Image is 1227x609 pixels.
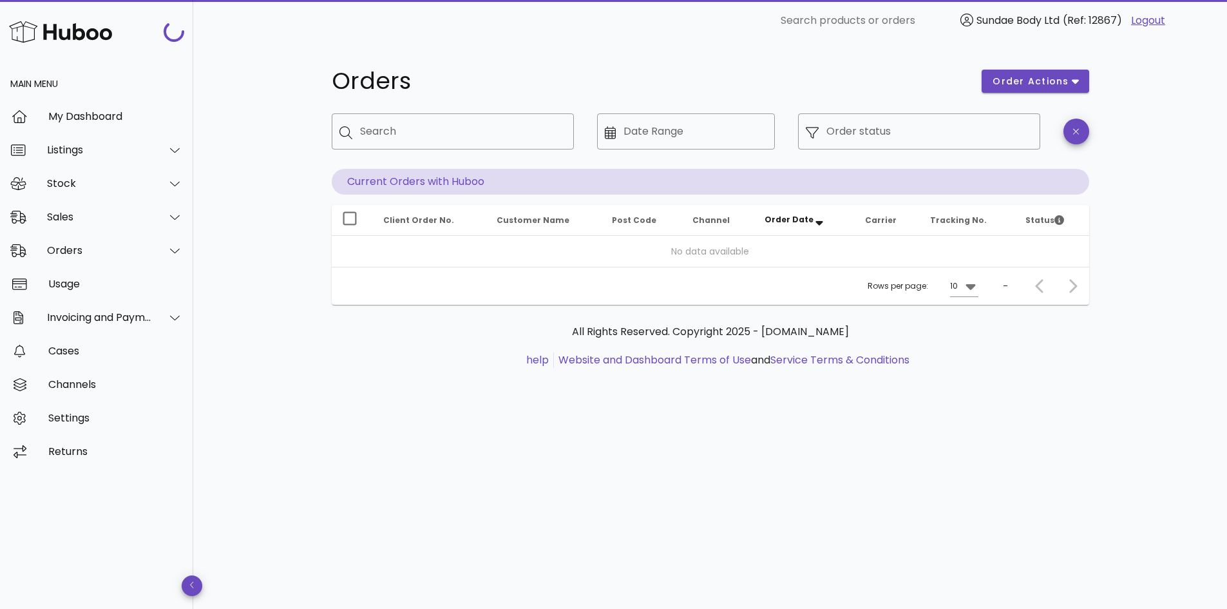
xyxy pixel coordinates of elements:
span: Post Code [612,215,656,226]
th: Post Code [602,205,682,236]
div: Listings [47,144,152,156]
div: 10Rows per page: [950,276,978,296]
a: help [526,353,549,367]
th: Status [1015,205,1089,236]
span: Client Order No. [383,215,454,226]
span: Order Date [765,214,813,225]
a: Website and Dashboard Terms of Use [558,353,751,367]
div: Returns [48,445,183,458]
th: Customer Name [486,205,602,236]
span: Sundae Body Ltd [976,13,1060,28]
span: Carrier [865,215,897,226]
p: Current Orders with Huboo [332,169,1089,195]
div: 10 [950,280,958,292]
a: Service Terms & Conditions [770,353,909,367]
span: (Ref: 12867) [1063,13,1122,28]
th: Tracking No. [920,205,1016,236]
li: and [554,353,909,368]
img: Huboo Logo [9,18,112,46]
th: Order Date: Sorted descending. Activate to remove sorting. [754,205,855,236]
div: Rows per page: [868,267,978,305]
div: My Dashboard [48,110,183,122]
th: Carrier [855,205,919,236]
div: Settings [48,412,183,424]
div: Cases [48,345,183,357]
span: Status [1025,215,1064,226]
button: order actions [982,70,1089,93]
td: No data available [332,236,1089,267]
span: Tracking No. [930,215,987,226]
h1: Orders [332,70,967,93]
div: Invoicing and Payments [47,311,152,324]
th: Client Order No. [373,205,486,236]
span: order actions [992,75,1069,88]
span: Customer Name [497,215,569,226]
div: – [1003,280,1008,292]
div: Stock [47,177,152,189]
p: All Rights Reserved. Copyright 2025 - [DOMAIN_NAME] [342,324,1079,340]
div: Sales [47,211,152,223]
div: Orders [47,244,152,256]
span: Channel [692,215,730,226]
th: Channel [682,205,754,236]
a: Logout [1131,13,1165,28]
div: Channels [48,378,183,391]
div: Usage [48,278,183,290]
